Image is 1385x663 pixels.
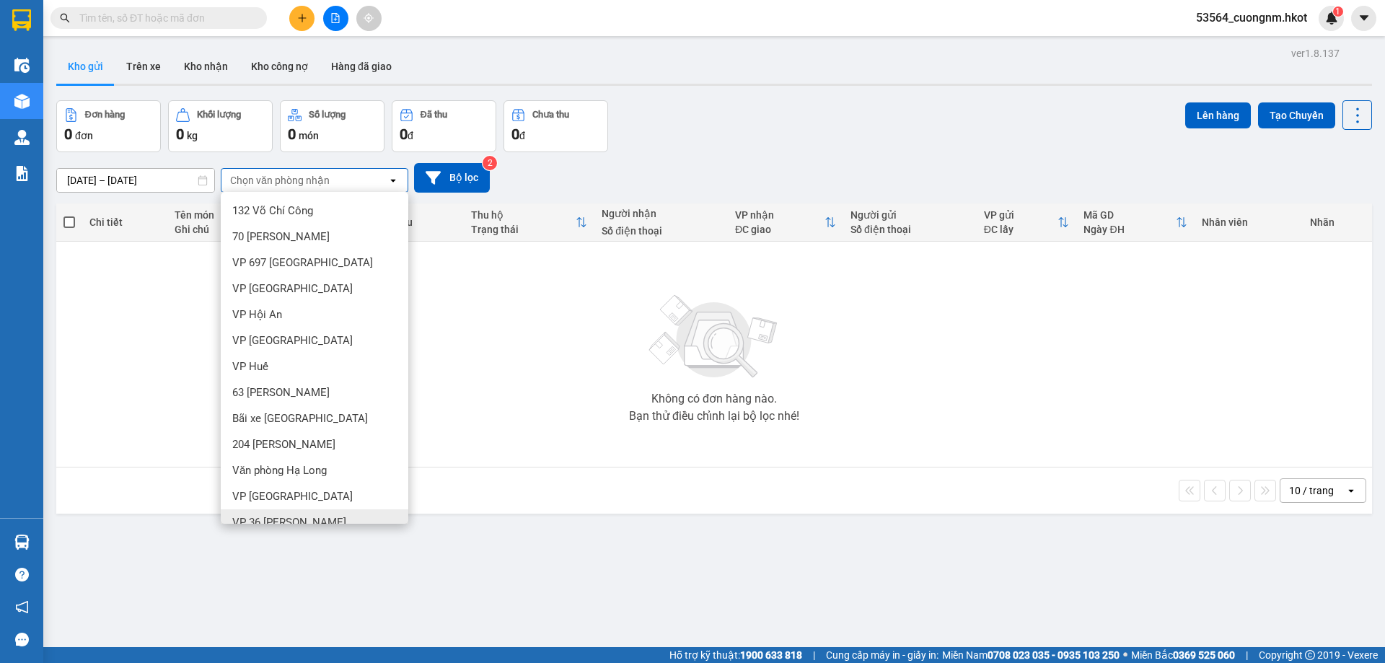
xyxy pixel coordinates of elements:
button: file-add [323,6,348,31]
span: Miền Nam [942,647,1120,663]
span: 1 [1335,6,1340,17]
div: Tên món [175,209,256,221]
span: aim [364,13,374,23]
span: Bãi xe [GEOGRAPHIC_DATA] [232,411,368,426]
div: Khối lượng [197,110,241,120]
div: ĐC giao [735,224,825,235]
div: Số lượng [309,110,346,120]
span: | [1246,647,1248,663]
span: Văn phòng Hạ Long [232,463,327,478]
span: ⚪️ [1123,652,1127,658]
span: VP [GEOGRAPHIC_DATA] [232,489,353,504]
button: Kho công nợ [239,49,320,84]
strong: 0369 525 060 [1173,649,1235,661]
span: 53564_cuongnm.hkot [1184,9,1319,27]
div: Ghi chú [175,224,256,235]
button: Kho gửi [56,49,115,84]
button: Khối lượng0kg [168,100,273,152]
div: Mã GD [1083,209,1176,221]
span: Hỗ trợ kỹ thuật: [669,647,802,663]
div: Chọn văn phòng nhận [230,173,330,188]
span: VP [GEOGRAPHIC_DATA] [232,333,353,348]
span: 0 [176,126,184,143]
span: question-circle [15,568,29,581]
div: VP nhận [735,209,825,221]
img: svg+xml;base64,PHN2ZyBjbGFzcz0ibGlzdC1wbHVnX19zdmciIHhtbG5zPSJodHRwOi8vd3d3LnczLm9yZy8yMDAwL3N2Zy... [642,286,786,387]
div: Đã thu [421,110,447,120]
strong: 1900 633 818 [740,649,802,661]
span: 0 [64,126,72,143]
img: icon-new-feature [1325,12,1338,25]
span: message [15,633,29,646]
span: VP Hội An [232,307,282,322]
img: warehouse-icon [14,130,30,145]
span: search [60,13,70,23]
span: VP 36 [PERSON_NAME] [232,515,346,530]
sup: 1 [1333,6,1343,17]
th: Toggle SortBy [1076,203,1195,242]
button: aim [356,6,382,31]
button: caret-down [1351,6,1376,31]
sup: 2 [483,156,497,170]
div: Chi tiết [89,216,159,228]
span: caret-down [1358,12,1371,25]
strong: 0708 023 035 - 0935 103 250 [988,649,1120,661]
span: 0 [511,126,519,143]
button: Chưa thu0đ [504,100,608,152]
div: Số điện thoại [602,225,721,237]
button: Kho nhận [172,49,239,84]
ul: Menu [221,192,408,524]
div: ĐC lấy [984,224,1058,235]
span: notification [15,600,29,614]
div: Nhãn [1310,216,1365,228]
button: Tạo Chuyến [1258,102,1335,128]
button: Bộ lọc [414,163,490,193]
div: VP gửi [984,209,1058,221]
button: plus [289,6,315,31]
button: Lên hàng [1185,102,1251,128]
th: Toggle SortBy [728,203,843,242]
img: warehouse-icon [14,58,30,73]
div: Trạng thái [471,224,576,235]
div: Chưa thu [371,216,457,228]
span: 63 [PERSON_NAME] [232,385,330,400]
input: Tìm tên, số ĐT hoặc mã đơn [79,10,250,26]
div: ver 1.8.137 [1291,45,1340,61]
span: copyright [1305,650,1315,660]
button: Số lượng0món [280,100,384,152]
span: VP 697 [GEOGRAPHIC_DATA] [232,255,373,270]
span: đơn [75,130,93,141]
span: Cung cấp máy in - giấy in: [826,647,938,663]
span: món [299,130,319,141]
button: Hàng đã giao [320,49,403,84]
th: Toggle SortBy [464,203,594,242]
span: 70 [PERSON_NAME] [232,229,330,244]
th: Toggle SortBy [977,203,1077,242]
button: Đơn hàng0đơn [56,100,161,152]
span: VP Huế [232,359,268,374]
span: plus [297,13,307,23]
button: Trên xe [115,49,172,84]
svg: open [1345,485,1357,496]
div: Nhân viên [1202,216,1295,228]
span: 204 [PERSON_NAME] [232,437,335,452]
span: 0 [288,126,296,143]
div: Số điện thoại [850,224,969,235]
input: Select a date range. [57,169,214,192]
span: kg [187,130,198,141]
img: logo-vxr [12,9,31,31]
span: | [813,647,815,663]
div: Thu hộ [471,209,576,221]
span: đ [519,130,525,141]
span: 132 Võ Chí Công [232,203,313,218]
div: Đơn hàng [85,110,125,120]
img: warehouse-icon [14,94,30,109]
div: Người nhận [602,208,721,219]
div: Người gửi [850,209,969,221]
span: đ [408,130,413,141]
div: Ngày ĐH [1083,224,1176,235]
svg: open [387,175,399,186]
div: Bạn thử điều chỉnh lại bộ lọc nhé! [629,410,799,422]
span: 0 [400,126,408,143]
img: warehouse-icon [14,535,30,550]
